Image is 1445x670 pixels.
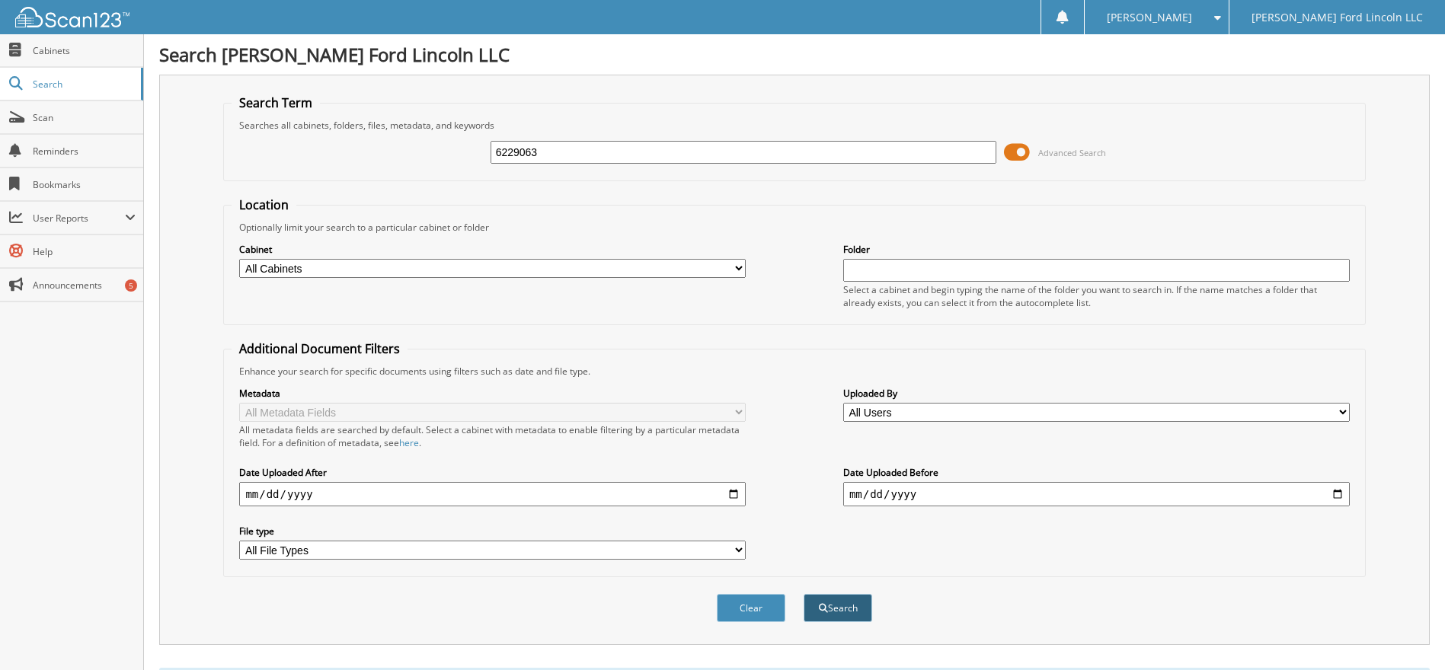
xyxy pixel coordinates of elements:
[843,466,1350,479] label: Date Uploaded Before
[33,111,136,124] span: Scan
[239,423,746,449] div: All metadata fields are searched by default. Select a cabinet with metadata to enable filtering b...
[33,178,136,191] span: Bookmarks
[1369,597,1445,670] iframe: Chat Widget
[1107,13,1192,22] span: [PERSON_NAME]
[1038,147,1106,158] span: Advanced Search
[239,466,746,479] label: Date Uploaded After
[159,42,1430,67] h1: Search [PERSON_NAME] Ford Lincoln LLC
[804,594,872,622] button: Search
[33,44,136,57] span: Cabinets
[232,196,296,213] legend: Location
[125,279,137,292] div: 5
[717,594,785,622] button: Clear
[1252,13,1423,22] span: [PERSON_NAME] Ford Lincoln LLC
[232,340,408,357] legend: Additional Document Filters
[33,212,125,225] span: User Reports
[239,387,746,400] label: Metadata
[232,365,1357,378] div: Enhance your search for specific documents using filters such as date and file type.
[33,145,136,158] span: Reminders
[33,78,133,91] span: Search
[239,482,746,506] input: start
[232,119,1357,132] div: Searches all cabinets, folders, files, metadata, and keywords
[239,525,746,538] label: File type
[15,7,129,27] img: scan123-logo-white.svg
[232,94,320,111] legend: Search Term
[843,387,1350,400] label: Uploaded By
[33,279,136,292] span: Announcements
[33,245,136,258] span: Help
[239,243,746,256] label: Cabinet
[232,221,1357,234] div: Optionally limit your search to a particular cabinet or folder
[399,436,419,449] a: here
[843,482,1350,506] input: end
[843,243,1350,256] label: Folder
[843,283,1350,309] div: Select a cabinet and begin typing the name of the folder you want to search in. If the name match...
